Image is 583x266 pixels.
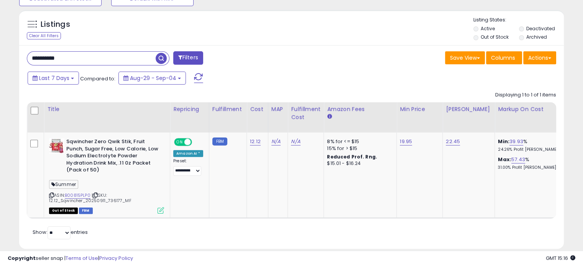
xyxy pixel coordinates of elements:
[49,138,164,213] div: ASIN:
[118,72,186,85] button: Aug-29 - Sep-04
[491,54,515,62] span: Columns
[8,255,36,262] strong: Copyright
[173,158,203,176] div: Preset:
[212,137,227,145] small: FBM
[327,153,377,160] b: Reduced Prof. Rng.
[546,255,575,262] span: 2025-09-12 15:16 GMT
[498,156,511,163] b: Max:
[250,138,261,145] a: 12.12
[49,192,131,204] span: | SKU: 12.12_Sqwincher_20250911_736177_MF
[49,207,78,214] span: All listings that are currently out of stock and unavailable for purchase on Amazon
[80,75,115,82] span: Compared to:
[173,150,203,157] div: Amazon AI *
[498,105,564,113] div: Markup on Cost
[173,105,206,113] div: Repricing
[291,105,320,121] div: Fulfillment Cost
[49,180,78,189] span: Summer
[511,156,525,163] a: 57.43
[526,34,547,40] label: Archived
[66,255,98,262] a: Terms of Use
[495,91,556,99] div: Displaying 1 to 1 of 1 items
[327,160,391,167] div: $15.01 - $16.24
[41,19,70,30] h5: Listings
[400,138,412,145] a: 19.95
[191,139,203,145] span: OFF
[28,72,79,85] button: Last 7 Days
[473,16,564,24] p: Listing States:
[498,156,562,170] div: %
[79,207,93,214] span: FBM
[49,138,64,153] img: 51jafCW85JL._SL40_.jpg
[498,138,562,152] div: %
[486,51,522,64] button: Columns
[327,138,391,145] div: 8% for <= $15
[400,105,439,113] div: Min Price
[523,51,556,64] button: Actions
[271,138,281,145] a: N/A
[8,255,133,262] div: seller snap | |
[481,25,495,32] label: Active
[446,105,491,113] div: [PERSON_NAME]
[481,34,509,40] label: Out of Stock
[39,74,69,82] span: Last 7 Days
[327,113,332,120] small: Amazon Fees.
[175,139,184,145] span: ON
[495,102,568,132] th: The percentage added to the cost of goods (COGS) that forms the calculator for Min & Max prices.
[66,138,159,176] b: Sqwincher Zero Qwik Stik, Fruit Punch, Sugar Free, Low Calorie, Low Sodium Electrolyte Powder Hyd...
[99,255,133,262] a: Privacy Policy
[498,138,509,145] b: Min:
[327,105,393,113] div: Amazon Fees
[130,74,176,82] span: Aug-29 - Sep-04
[509,138,523,145] a: 39.93
[250,105,265,113] div: Cost
[446,138,460,145] a: 22.45
[526,25,555,32] label: Deactivated
[498,147,562,152] p: 24.26% Profit [PERSON_NAME]
[498,165,562,170] p: 31.00% Profit [PERSON_NAME]
[445,51,485,64] button: Save View
[27,32,61,39] div: Clear All Filters
[291,138,300,145] a: N/A
[65,192,90,199] a: B00815PLP0
[173,51,203,65] button: Filters
[33,228,88,236] span: Show: entries
[212,105,243,113] div: Fulfillment
[271,105,284,113] div: MAP
[327,145,391,152] div: 15% for > $15
[47,105,167,113] div: Title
